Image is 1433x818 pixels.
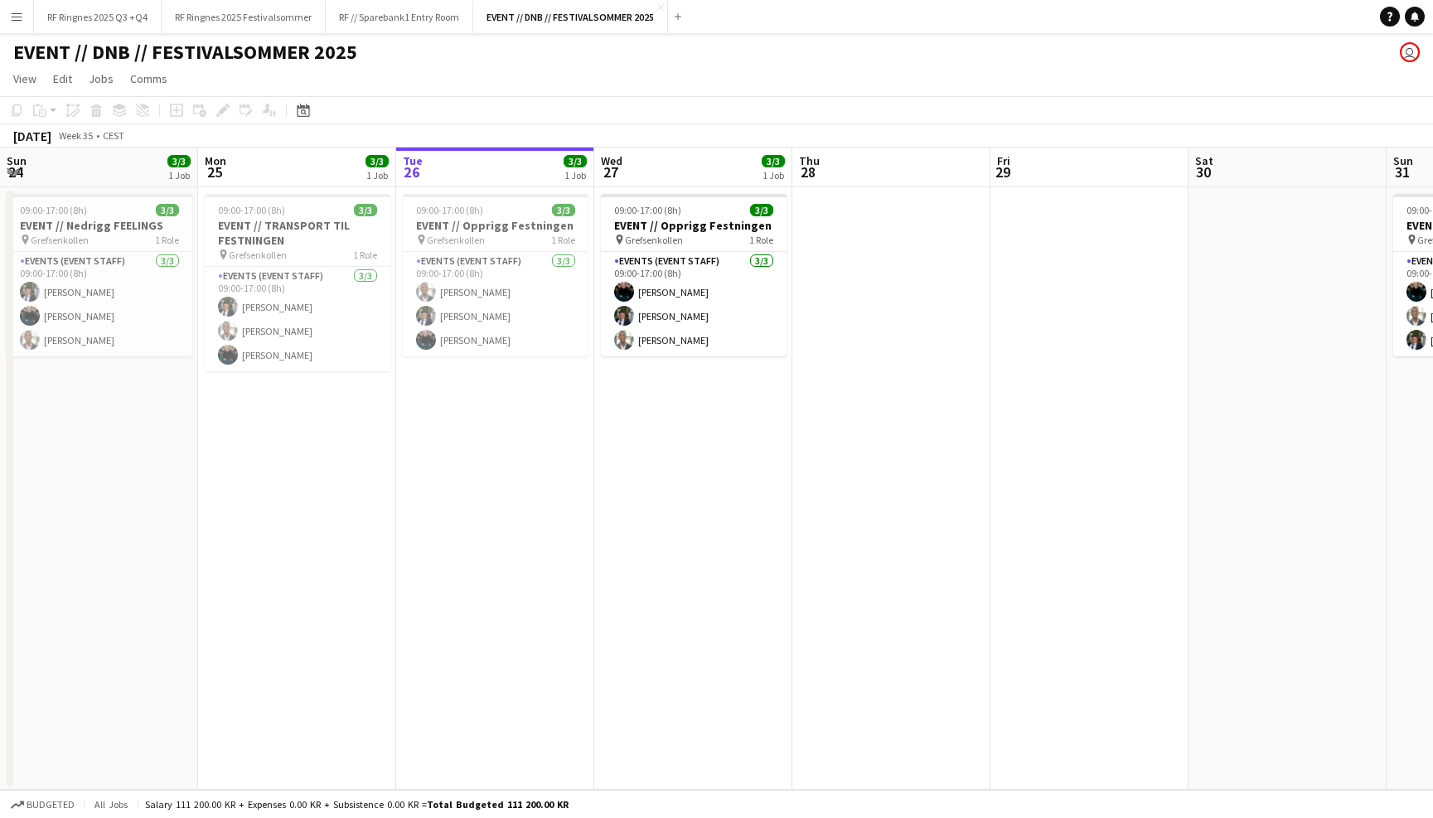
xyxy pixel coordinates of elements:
button: EVENT // DNB // FESTIVALSOMMER 2025 [473,1,668,33]
span: 31 [1391,162,1413,182]
a: Comms [123,68,174,90]
span: Grefsenkollen [31,234,89,246]
span: View [13,71,36,86]
a: Jobs [82,68,120,90]
app-card-role: Events (Event Staff)3/309:00-17:00 (8h)[PERSON_NAME][PERSON_NAME][PERSON_NAME] [205,267,390,371]
span: Total Budgeted 111 200.00 KR [427,798,569,811]
h1: EVENT // DNB // FESTIVALSOMMER 2025 [13,40,357,65]
span: Thu [799,153,820,168]
span: 25 [202,162,226,182]
span: 3/3 [354,204,377,216]
app-job-card: 09:00-17:00 (8h)3/3EVENT // Nedrigg FEELINGS Grefsenkollen1 RoleEvents (Event Staff)3/309:00-17:0... [7,194,192,356]
span: Fri [997,153,1010,168]
span: Tue [403,153,423,168]
span: 3/3 [564,155,587,167]
div: [DATE] [13,128,51,144]
span: 3/3 [156,204,179,216]
span: Edit [53,71,72,86]
span: 1 Role [155,234,179,246]
span: 3/3 [762,155,785,167]
span: Sun [1393,153,1413,168]
h3: EVENT // TRANSPORT TIL FESTNINGEN [205,218,390,248]
span: Sun [7,153,27,168]
span: All jobs [91,798,131,811]
app-job-card: 09:00-17:00 (8h)3/3EVENT // TRANSPORT TIL FESTNINGEN Grefsenkollen1 RoleEvents (Event Staff)3/309... [205,194,390,371]
app-job-card: 09:00-17:00 (8h)3/3EVENT // Opprigg Festningen Grefsenkollen1 RoleEvents (Event Staff)3/309:00-17... [601,194,787,356]
span: 1 Role [353,249,377,261]
a: Edit [46,68,79,90]
span: Wed [601,153,622,168]
app-card-role: Events (Event Staff)3/309:00-17:00 (8h)[PERSON_NAME][PERSON_NAME][PERSON_NAME] [7,252,192,356]
span: Week 35 [55,129,96,142]
span: 26 [400,162,423,182]
div: Salary 111 200.00 KR + Expenses 0.00 KR + Subsistence 0.00 KR = [145,798,569,811]
h3: EVENT // Opprigg Festningen [403,218,588,233]
span: Grefsenkollen [625,234,683,246]
span: Comms [130,71,167,86]
div: CEST [103,129,124,142]
app-card-role: Events (Event Staff)3/309:00-17:00 (8h)[PERSON_NAME][PERSON_NAME][PERSON_NAME] [601,252,787,356]
span: 3/3 [366,155,389,167]
span: Jobs [89,71,114,86]
button: RF Ringnes 2025 Q3 +Q4 [34,1,162,33]
div: 1 Job [366,169,388,182]
span: 3/3 [750,204,773,216]
span: 1 Role [551,234,575,246]
button: RF Ringnes 2025 Festivalsommer [162,1,326,33]
app-card-role: Events (Event Staff)3/309:00-17:00 (8h)[PERSON_NAME][PERSON_NAME][PERSON_NAME] [403,252,588,356]
a: View [7,68,43,90]
span: 09:00-17:00 (8h) [218,204,285,216]
span: Budgeted [27,799,75,811]
span: 30 [1193,162,1213,182]
h3: EVENT // Opprigg Festningen [601,218,787,233]
h3: EVENT // Nedrigg FEELINGS [7,218,192,233]
span: Grefsenkollen [427,234,485,246]
span: 29 [995,162,1010,182]
span: Grefsenkollen [229,249,287,261]
span: 24 [4,162,27,182]
span: 3/3 [167,155,191,167]
button: RF // Sparebank1 Entry Room [326,1,473,33]
span: 3/3 [552,204,575,216]
button: Budgeted [8,796,77,814]
span: 1 Role [749,234,773,246]
app-job-card: 09:00-17:00 (8h)3/3EVENT // Opprigg Festningen Grefsenkollen1 RoleEvents (Event Staff)3/309:00-17... [403,194,588,356]
div: 1 Job [168,169,190,182]
span: 09:00-17:00 (8h) [416,204,483,216]
app-user-avatar: Mille Berger [1400,42,1420,62]
span: Mon [205,153,226,168]
span: Sat [1195,153,1213,168]
span: 09:00-17:00 (8h) [614,204,681,216]
span: 09:00-17:00 (8h) [20,204,87,216]
span: 27 [598,162,622,182]
span: 28 [796,162,820,182]
div: 1 Job [762,169,784,182]
div: 1 Job [564,169,586,182]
